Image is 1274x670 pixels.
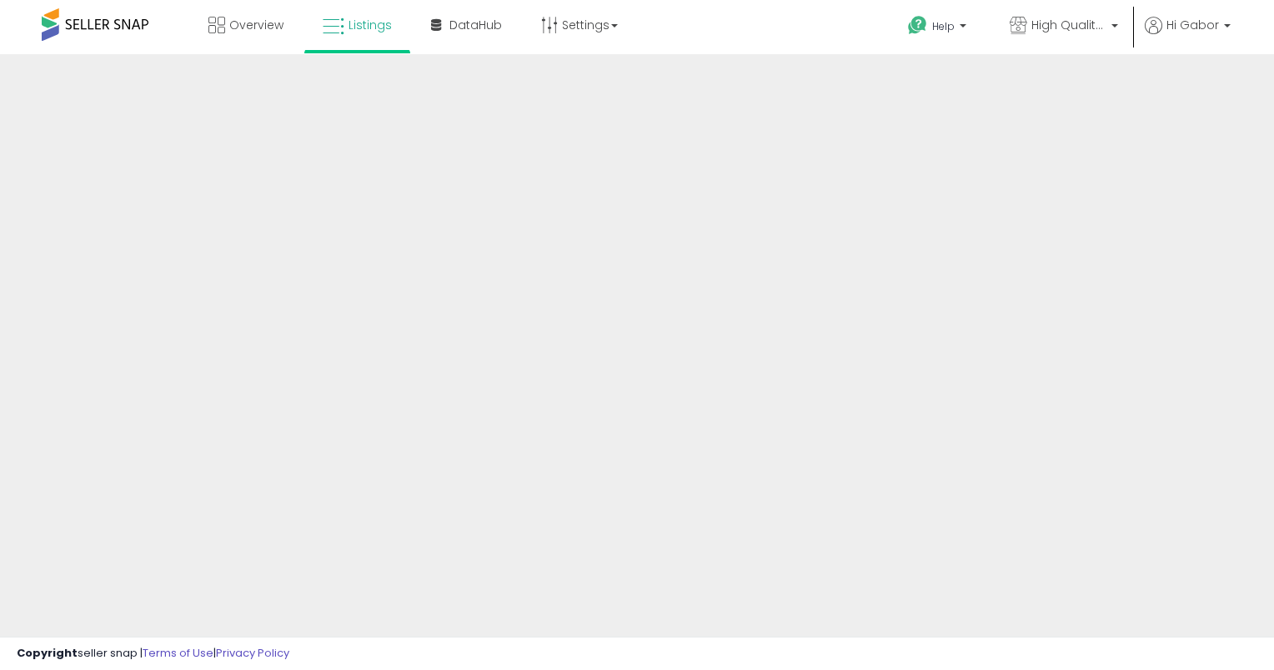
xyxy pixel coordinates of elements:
[143,645,213,661] a: Terms of Use
[449,17,502,33] span: DataHub
[1031,17,1106,33] span: High Quality Good Prices
[229,17,283,33] span: Overview
[17,646,289,662] div: seller snap | |
[895,2,983,54] a: Help
[349,17,392,33] span: Listings
[216,645,289,661] a: Privacy Policy
[932,19,955,33] span: Help
[1145,17,1231,54] a: Hi Gabor
[17,645,78,661] strong: Copyright
[907,15,928,36] i: Get Help
[1166,17,1219,33] span: Hi Gabor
